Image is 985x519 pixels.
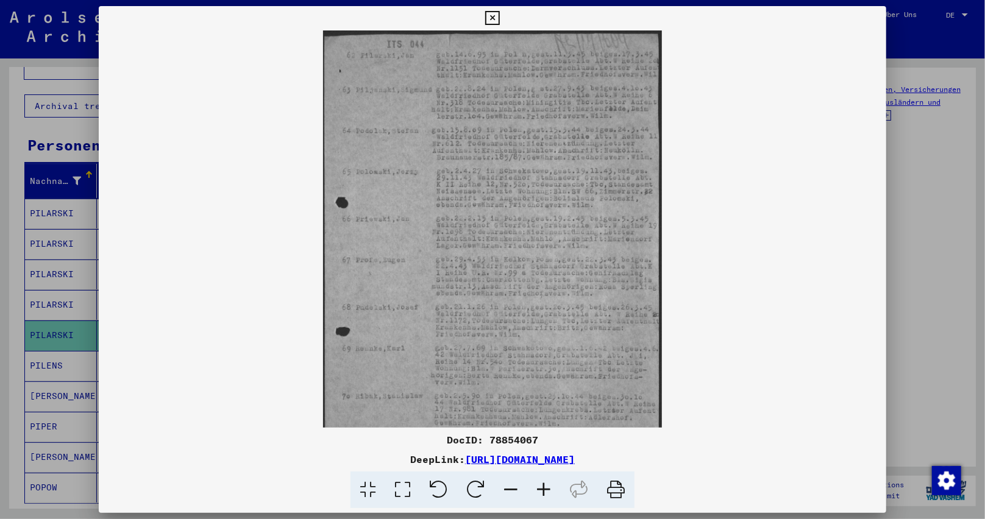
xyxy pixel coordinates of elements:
[323,30,663,519] img: 001.jpg
[99,452,887,467] div: DeepLink:
[931,465,961,495] div: Zustimmung ändern
[99,432,887,447] div: DocID: 78854067
[932,466,961,495] img: Zustimmung ändern
[465,453,575,465] a: [URL][DOMAIN_NAME]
